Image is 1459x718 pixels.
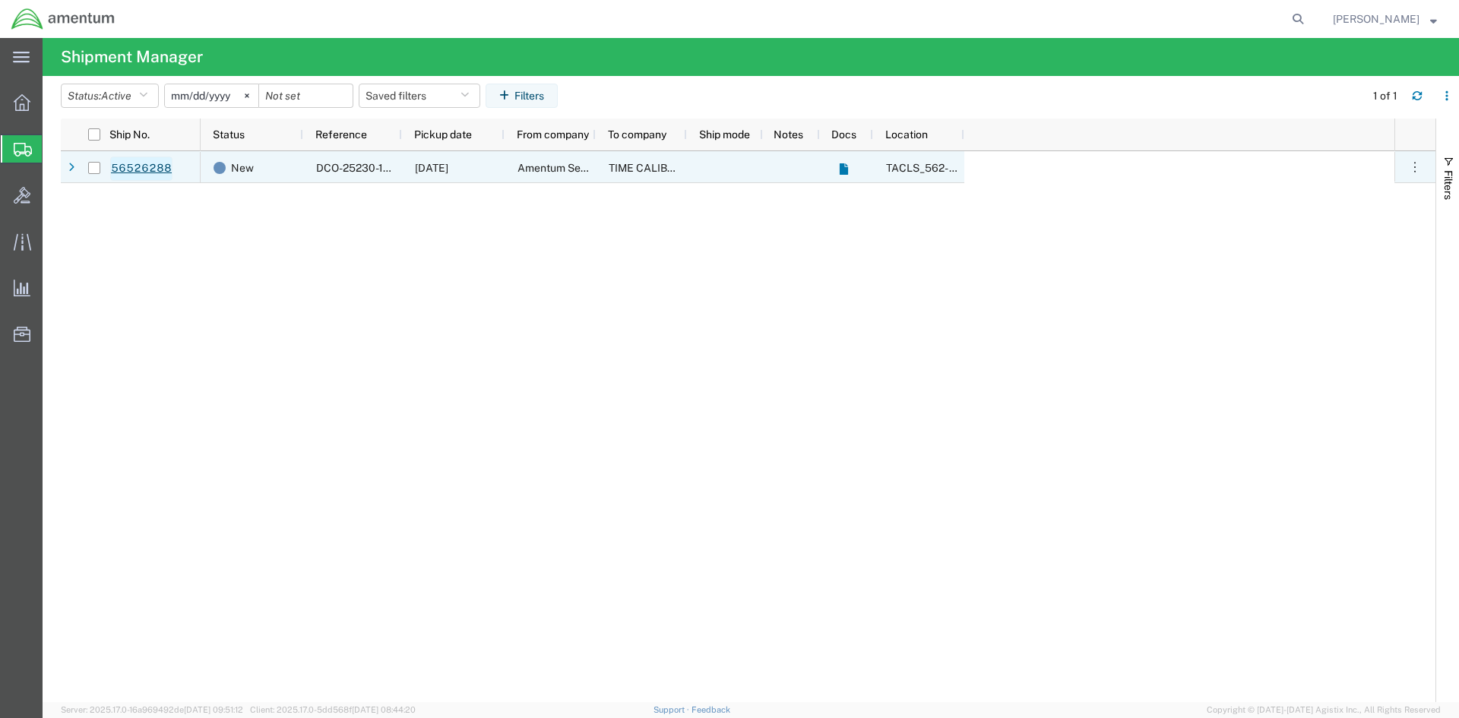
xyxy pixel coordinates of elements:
[517,162,631,174] span: Amentum Services, Inc.
[231,152,254,184] span: New
[250,705,416,714] span: Client: 2025.17.0-5dd568f
[692,705,730,714] a: Feedback
[316,162,417,174] span: DCO-25230-166988
[1442,170,1454,200] span: Filters
[11,8,116,30] img: logo
[1333,11,1419,27] span: Jeffery Lee
[517,128,589,141] span: From company
[61,705,243,714] span: Server: 2025.17.0-16a969492de
[359,84,480,108] button: Saved filters
[609,162,713,174] span: TIME CALIBRATIONS
[352,705,416,714] span: [DATE] 08:44:20
[213,128,245,141] span: Status
[486,84,558,108] button: Filters
[1332,10,1438,28] button: [PERSON_NAME]
[61,38,203,76] h4: Shipment Manager
[831,128,856,141] span: Docs
[885,128,928,141] span: Location
[608,128,666,141] span: To company
[699,128,750,141] span: Ship mode
[1373,88,1400,104] div: 1 of 1
[315,128,367,141] span: Reference
[165,84,258,107] input: Not set
[109,128,150,141] span: Ship No.
[61,84,159,108] button: Status:Active
[654,705,692,714] a: Support
[101,90,131,102] span: Active
[414,128,472,141] span: Pickup date
[886,162,1058,174] span: TACLS_562- Des Moines
[110,157,172,181] a: 56526288
[774,128,803,141] span: Notes
[1207,704,1441,716] span: Copyright © [DATE]-[DATE] Agistix Inc., All Rights Reserved
[259,84,353,107] input: Not set
[415,162,448,174] span: 08/18/2025
[184,705,243,714] span: [DATE] 09:51:12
